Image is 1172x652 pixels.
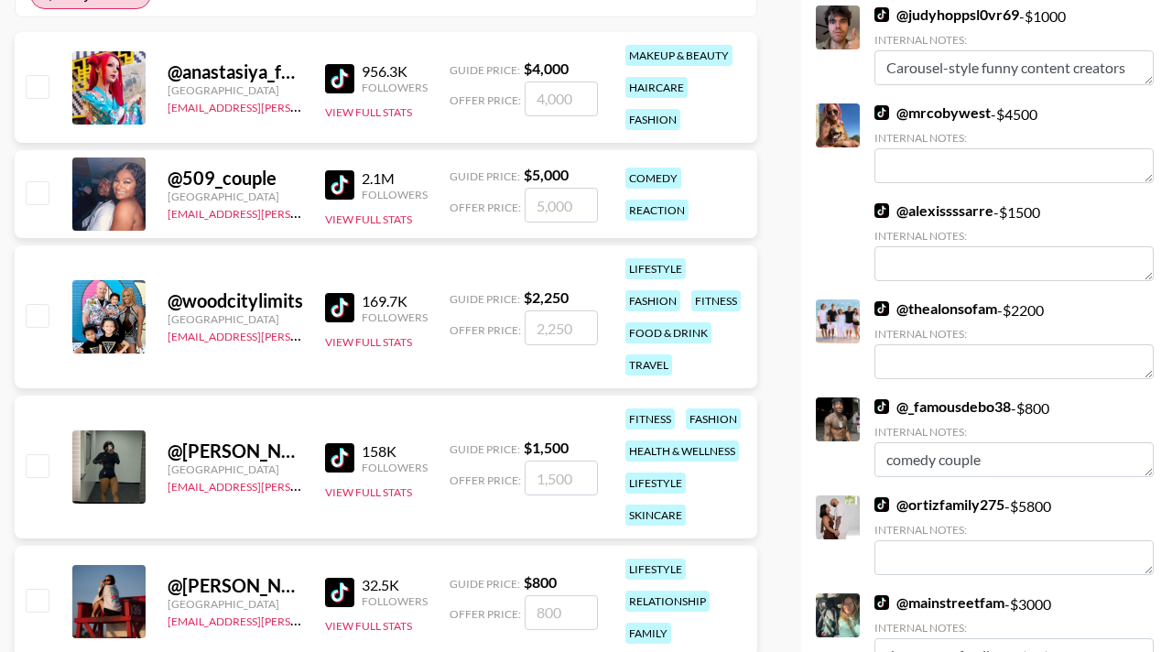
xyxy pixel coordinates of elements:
[625,77,688,98] div: haircare
[625,200,689,221] div: reaction
[168,611,439,628] a: [EMAIL_ADDRESS][PERSON_NAME][DOMAIN_NAME]
[874,201,993,220] a: @alexissssarre
[325,335,412,349] button: View Full Stats
[168,462,303,476] div: [GEOGRAPHIC_DATA]
[168,574,303,597] div: @ [PERSON_NAME].drew
[874,229,1154,243] div: Internal Notes:
[525,188,598,223] input: 5,000
[168,476,439,494] a: [EMAIL_ADDRESS][PERSON_NAME][DOMAIN_NAME]
[524,288,569,306] strong: $ 2,250
[874,299,997,318] a: @thealonsofam
[525,81,598,116] input: 4,000
[168,312,303,326] div: [GEOGRAPHIC_DATA]
[325,105,412,119] button: View Full Stats
[625,623,671,644] div: family
[450,442,520,456] span: Guide Price:
[625,559,686,580] div: lifestyle
[874,495,1154,575] div: - $ 5800
[168,60,303,83] div: @ anastasiya_fukkacumi1
[874,131,1154,145] div: Internal Notes:
[874,103,991,122] a: @mrcobywest
[168,597,303,611] div: [GEOGRAPHIC_DATA]
[874,105,889,120] img: TikTok
[625,408,675,429] div: fitness
[362,310,428,324] div: Followers
[325,578,354,607] img: TikTok
[362,62,428,81] div: 956.3K
[450,607,521,621] span: Offer Price:
[525,461,598,495] input: 1,500
[325,170,354,200] img: TikTok
[325,293,354,322] img: TikTok
[874,399,889,414] img: TikTok
[168,167,303,190] div: @ 509_couple
[625,322,711,343] div: food & drink
[450,577,520,591] span: Guide Price:
[168,203,439,221] a: [EMAIL_ADDRESS][PERSON_NAME][DOMAIN_NAME]
[362,169,428,188] div: 2.1M
[450,63,520,77] span: Guide Price:
[525,310,598,345] input: 2,250
[625,290,680,311] div: fashion
[450,169,520,183] span: Guide Price:
[450,323,521,337] span: Offer Price:
[325,443,354,473] img: TikTok
[625,109,680,130] div: fashion
[874,442,1154,477] textarea: comedy couple
[325,212,412,226] button: View Full Stats
[362,81,428,94] div: Followers
[168,190,303,203] div: [GEOGRAPHIC_DATA]
[874,595,889,610] img: TikTok
[625,354,672,375] div: travel
[874,33,1154,47] div: Internal Notes:
[874,621,1154,635] div: Internal Notes:
[874,497,889,512] img: TikTok
[625,473,686,494] div: lifestyle
[691,290,741,311] div: fitness
[874,495,1004,514] a: @ortizfamily275
[874,301,889,316] img: TikTok
[362,576,428,594] div: 32.5K
[874,397,1154,477] div: - $ 800
[524,60,569,77] strong: $ 4,000
[874,397,1011,416] a: @_famousdebo38
[625,505,686,526] div: skincare
[874,5,1154,85] div: - $ 1000
[625,258,686,279] div: lifestyle
[168,326,439,343] a: [EMAIL_ADDRESS][PERSON_NAME][DOMAIN_NAME]
[874,50,1154,85] textarea: Carousel-style funny content creators
[874,103,1154,183] div: - $ 4500
[874,593,1004,612] a: @mainstreetfam
[874,5,1019,24] a: @judyhoppsl0vr69
[325,485,412,499] button: View Full Stats
[168,97,439,114] a: [EMAIL_ADDRESS][PERSON_NAME][DOMAIN_NAME]
[524,573,557,591] strong: $ 800
[325,64,354,93] img: TikTok
[874,7,889,22] img: TikTok
[874,425,1154,439] div: Internal Notes:
[325,619,412,633] button: View Full Stats
[450,292,520,306] span: Guide Price:
[362,292,428,310] div: 169.7K
[686,408,741,429] div: fashion
[625,591,710,612] div: relationship
[362,442,428,461] div: 158K
[450,201,521,214] span: Offer Price:
[450,473,521,487] span: Offer Price:
[874,523,1154,537] div: Internal Notes:
[874,203,889,218] img: TikTok
[625,45,732,66] div: makeup & beauty
[524,166,569,183] strong: $ 5,000
[625,440,739,462] div: health & wellness
[874,327,1154,341] div: Internal Notes:
[625,168,681,189] div: comedy
[168,83,303,97] div: [GEOGRAPHIC_DATA]
[524,439,569,456] strong: $ 1,500
[168,289,303,312] div: @ woodcitylimits
[362,188,428,201] div: Followers
[525,595,598,630] input: 800
[362,461,428,474] div: Followers
[874,201,1154,281] div: - $ 1500
[362,594,428,608] div: Followers
[450,93,521,107] span: Offer Price:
